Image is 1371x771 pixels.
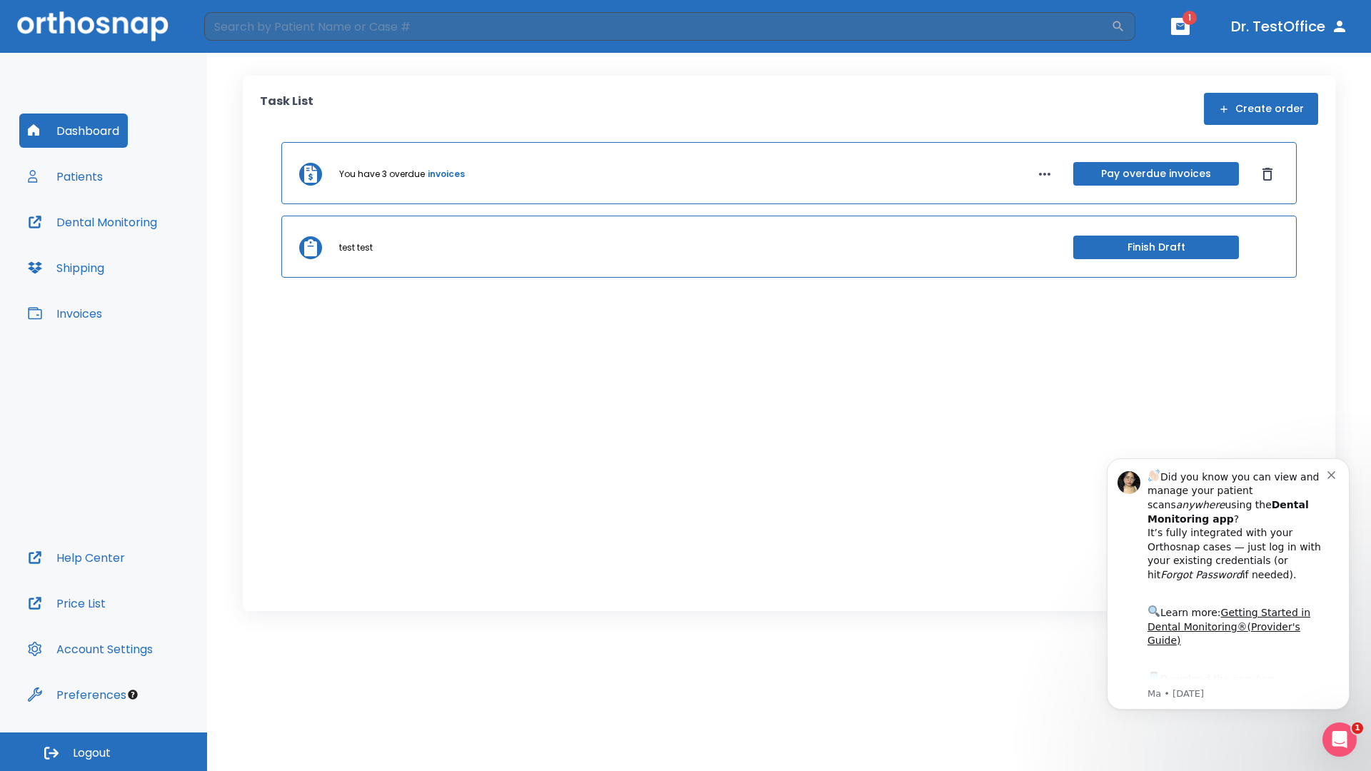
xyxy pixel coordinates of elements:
[260,93,313,125] p: Task List
[204,12,1111,41] input: Search by Patient Name or Case #
[62,233,242,306] div: Download the app: | ​ Let us know if you need help getting started!
[1085,437,1371,732] iframe: Intercom notifications message
[339,168,425,181] p: You have 3 overdue
[19,677,135,712] button: Preferences
[19,251,113,285] button: Shipping
[19,114,128,148] button: Dashboard
[73,745,111,761] span: Logout
[126,688,139,701] div: Tooltip anchor
[1073,236,1239,259] button: Finish Draft
[339,241,373,254] p: test test
[19,159,111,193] button: Patients
[428,168,465,181] a: invoices
[19,205,166,239] button: Dental Monitoring
[62,251,242,263] p: Message from Ma, sent 3w ago
[1204,93,1318,125] button: Create order
[1322,722,1357,757] iframe: Intercom live chat
[19,540,134,575] button: Help Center
[19,632,161,666] button: Account Settings
[1225,14,1354,39] button: Dr. TestOffice
[19,586,114,620] button: Price List
[242,31,253,42] button: Dismiss notification
[17,11,169,41] img: Orthosnap
[19,296,111,331] button: Invoices
[1352,722,1363,734] span: 1
[62,236,189,262] a: App Store
[1073,162,1239,186] button: Pay overdue invoices
[1182,11,1197,25] span: 1
[1256,163,1279,186] button: Dismiss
